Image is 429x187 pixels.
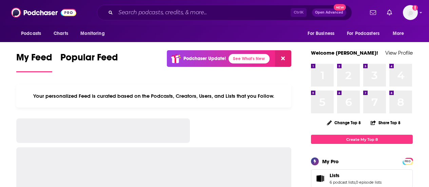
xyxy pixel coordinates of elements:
p: Podchaser Update! [183,56,226,61]
span: For Business [308,29,334,38]
img: User Profile [403,5,418,20]
a: Welcome [PERSON_NAME]! [311,50,378,56]
a: 6 podcast lists [330,180,355,185]
span: New [334,4,346,11]
a: See What's New [229,54,270,63]
div: Your personalized Feed is curated based on the Podcasts, Creators, Users, and Lists that you Follow. [16,85,291,108]
span: , [355,180,356,185]
a: Show notifications dropdown [367,7,379,18]
a: Show notifications dropdown [384,7,395,18]
span: Podcasts [21,29,41,38]
a: Lists [313,174,327,183]
span: Lists [330,172,339,179]
div: My Pro [322,158,339,165]
span: Popular Feed [60,52,118,67]
button: open menu [16,27,50,40]
span: Ctrl K [291,8,307,17]
a: My Feed [16,52,52,72]
button: open menu [343,27,389,40]
img: Podchaser - Follow, Share and Rate Podcasts [11,6,76,19]
svg: Add a profile image [412,5,418,11]
span: More [393,29,404,38]
button: open menu [76,27,113,40]
span: My Feed [16,52,52,67]
a: Charts [49,27,72,40]
span: Monitoring [80,29,104,38]
span: For Podcasters [347,29,379,38]
a: Lists [330,172,382,179]
button: Change Top 8 [323,118,365,127]
div: Search podcasts, credits, & more... [97,5,352,20]
input: Search podcasts, credits, & more... [116,7,291,18]
a: Popular Feed [60,52,118,72]
a: View Profile [385,50,413,56]
span: Charts [54,29,68,38]
a: Create My Top 8 [311,135,413,144]
a: 0 episode lists [356,180,382,185]
button: Open AdvancedNew [312,8,346,17]
a: PRO [404,158,412,164]
button: open menu [303,27,343,40]
span: Open Advanced [315,11,343,14]
span: Logged in as sierra.swanson [403,5,418,20]
button: Show profile menu [403,5,418,20]
button: open menu [388,27,413,40]
button: Share Top 8 [370,116,401,129]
